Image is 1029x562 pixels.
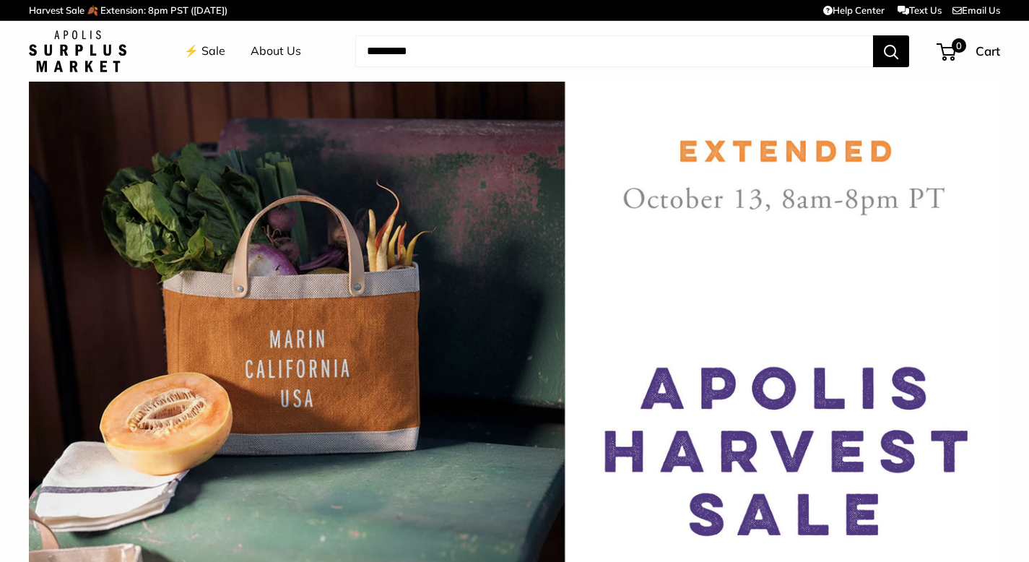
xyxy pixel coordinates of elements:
[184,40,225,62] a: ⚡️ Sale
[823,4,885,16] a: Help Center
[873,35,909,67] button: Search
[251,40,301,62] a: About Us
[952,4,1000,16] a: Email Us
[976,43,1000,59] span: Cart
[952,38,966,53] span: 0
[29,30,126,72] img: Apolis: Surplus Market
[355,35,873,67] input: Search...
[898,4,942,16] a: Text Us
[938,40,1000,63] a: 0 Cart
